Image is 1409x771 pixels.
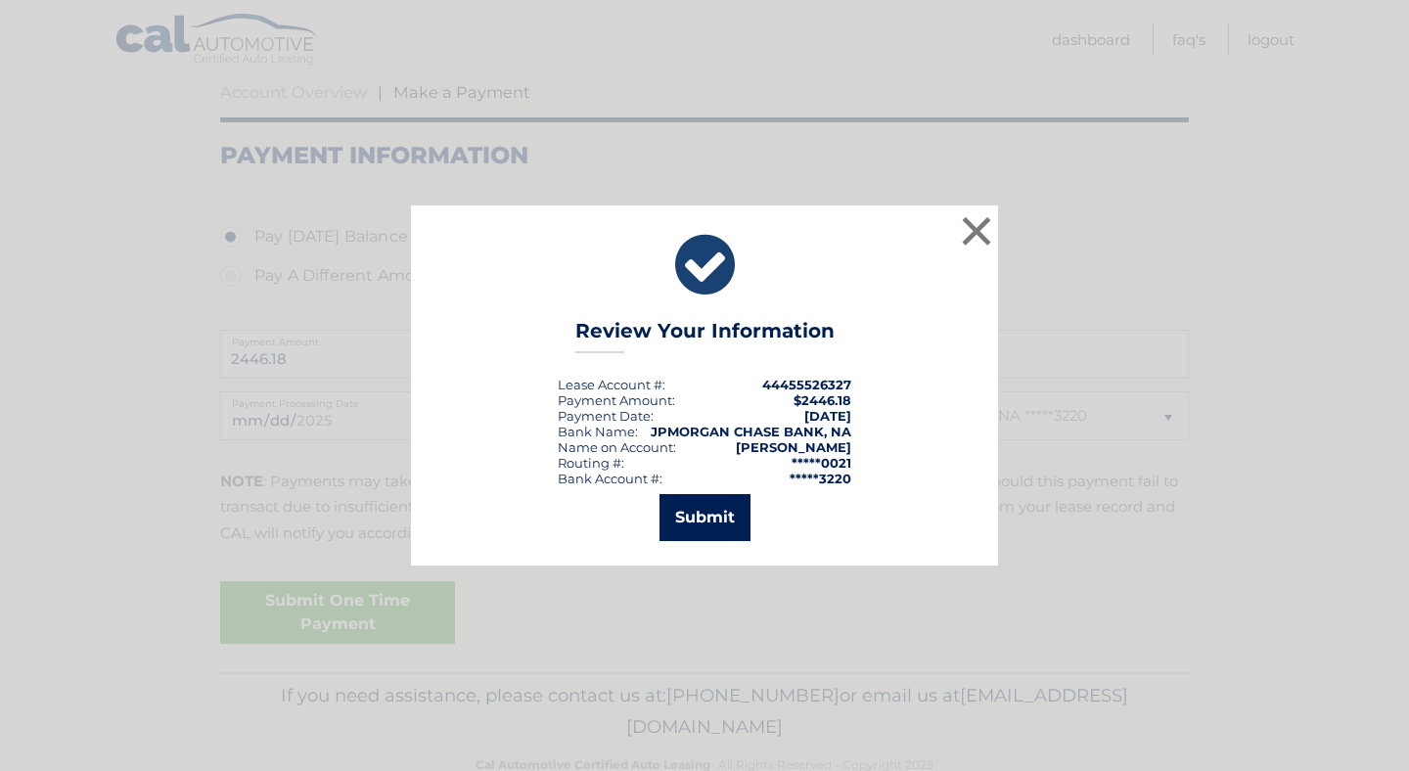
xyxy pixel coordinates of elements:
[651,424,851,439] strong: JPMORGAN CHASE BANK, NA
[558,471,662,486] div: Bank Account #:
[659,494,750,541] button: Submit
[558,455,624,471] div: Routing #:
[558,392,675,408] div: Payment Amount:
[558,408,654,424] div: :
[762,377,851,392] strong: 44455526327
[558,424,638,439] div: Bank Name:
[558,377,665,392] div: Lease Account #:
[575,319,835,353] h3: Review Your Information
[957,211,996,250] button: ×
[736,439,851,455] strong: [PERSON_NAME]
[804,408,851,424] span: [DATE]
[794,392,851,408] span: $2446.18
[558,439,676,455] div: Name on Account:
[558,408,651,424] span: Payment Date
